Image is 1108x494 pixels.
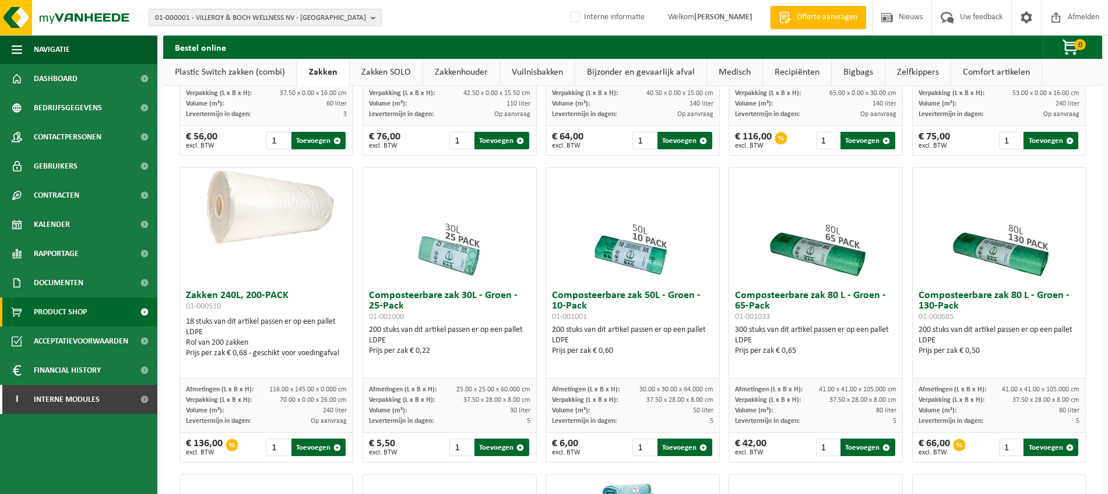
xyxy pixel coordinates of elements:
[369,397,435,404] span: Verpakking (L x B x H):
[149,9,382,26] button: 01-000001 - VILLEROY & BOCH WELLNESS NV - [GEOGRAPHIC_DATA]
[369,132,400,149] div: € 76,00
[832,59,885,86] a: Bigbags
[186,132,217,149] div: € 56,00
[829,397,896,404] span: 37.50 x 28.00 x 8.00 cm
[291,439,346,456] button: Toevoegen
[735,132,772,149] div: € 116,00
[34,239,79,268] span: Rapportage
[369,346,530,356] div: Prijs per zak € 0,22
[510,407,530,414] span: 30 liter
[1012,90,1079,97] span: 53.00 x 0.00 x 16.00 cm
[552,325,713,356] div: 200 stuks van dit artikel passen er op een pallet
[735,290,896,322] h3: Composteerbare zak 80 L - Groen - 65-Pack
[735,346,896,356] div: Prijs per zak € 0,65
[568,9,645,26] label: Interne informatie
[552,449,581,456] span: excl. BTW
[163,59,297,86] a: Plastic Switch zakken (combi)
[829,90,896,97] span: 65.00 x 0.00 x 30.00 cm
[735,90,801,97] span: Verpakking (L x B x H):
[552,397,618,404] span: Verpakking (L x B x H):
[1074,39,1086,50] span: 0
[735,313,770,321] span: 01-001033
[456,386,530,393] span: 25.00 x 25.00 x 60.000 cm
[369,407,407,414] span: Volume (m³):
[1002,386,1079,393] span: 41.00 x 41.00 x 105.000 cm
[1023,132,1078,149] button: Toevoegen
[552,346,713,356] div: Prijs per zak € 0,60
[500,59,575,86] a: Vuilnisbakken
[735,397,801,404] span: Verpakking (L x B x H):
[552,111,617,118] span: Levertermijn in dagen:
[999,439,1023,456] input: 1
[423,59,500,86] a: Zakkenhouder
[266,439,290,456] input: 1
[919,418,983,425] span: Levertermijn in dagen:
[552,418,617,425] span: Levertermijn in dagen:
[646,90,713,97] span: 40.50 x 0.00 x 15.00 cm
[735,386,803,393] span: Afmetingen (L x B x H):
[186,397,252,404] span: Verpakking (L x B x H):
[34,356,101,385] span: Financial History
[527,418,530,425] span: 5
[999,132,1023,149] input: 1
[919,439,950,456] div: € 66,00
[735,439,766,456] div: € 42,00
[186,100,224,107] span: Volume (m³):
[919,346,1079,356] div: Prijs per zak € 0,50
[860,111,896,118] span: Op aanvraag
[474,439,529,456] button: Toevoegen
[735,111,800,118] span: Levertermijn in dagen:
[919,407,956,414] span: Volume (m³):
[506,100,530,107] span: 110 liter
[186,418,251,425] span: Levertermijn in dagen:
[266,132,290,149] input: 1
[34,122,101,152] span: Contactpersonen
[552,100,590,107] span: Volume (m³):
[941,168,1057,285] img: 01-000685
[735,407,773,414] span: Volume (m³):
[919,100,956,107] span: Volume (m³):
[369,439,398,456] div: € 5,50
[311,418,347,425] span: Op aanvraag
[693,407,713,414] span: 50 liter
[34,327,128,356] span: Acceptatievoorwaarden
[1023,439,1078,456] button: Toevoegen
[552,90,618,97] span: Verpakking (L x B x H):
[552,407,590,414] span: Volume (m³):
[893,418,896,425] span: 5
[710,418,713,425] span: 5
[574,168,691,285] img: 01-001001
[1012,397,1079,404] span: 37.50 x 28.00 x 8.00 cm
[326,100,347,107] span: 60 liter
[186,407,224,414] span: Volume (m³):
[155,9,366,27] span: 01-000001 - VILLEROY & BOCH WELLNESS NV - [GEOGRAPHIC_DATA]
[280,90,347,97] span: 37.50 x 0.00 x 16.00 cm
[646,397,713,404] span: 37.50 x 28.00 x 8.00 cm
[186,439,223,456] div: € 136,00
[350,59,423,86] a: Zakken SOLO
[919,325,1079,356] div: 200 stuks van dit artikel passen er op een pallet
[34,210,70,239] span: Kalender
[180,168,353,254] img: 01-000510
[12,385,22,414] span: I
[34,152,78,181] span: Gebruikers
[1043,111,1079,118] span: Op aanvraag
[463,90,530,97] span: 42.50 x 0.00 x 15.50 cm
[186,338,347,348] div: Rol van 200 zakken
[657,439,712,456] button: Toevoegen
[919,142,950,149] span: excl. BTW
[369,386,437,393] span: Afmetingen (L x B x H):
[369,325,530,356] div: 200 stuks van dit artikel passen er op een pallet
[632,439,656,456] input: 1
[34,297,87,327] span: Product Shop
[391,168,508,285] img: 01-001000
[369,111,434,118] span: Levertermijn in dagen:
[876,407,896,414] span: 80 liter
[186,348,347,359] div: Prijs per zak € 0,68 - geschikt voor voedingafval
[794,12,860,23] span: Offerte aanvragen
[735,325,896,356] div: 300 stuks van dit artikel passen er op een pallet
[840,439,895,456] button: Toevoegen
[735,449,766,456] span: excl. BTW
[632,132,656,149] input: 1
[707,59,762,86] a: Medisch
